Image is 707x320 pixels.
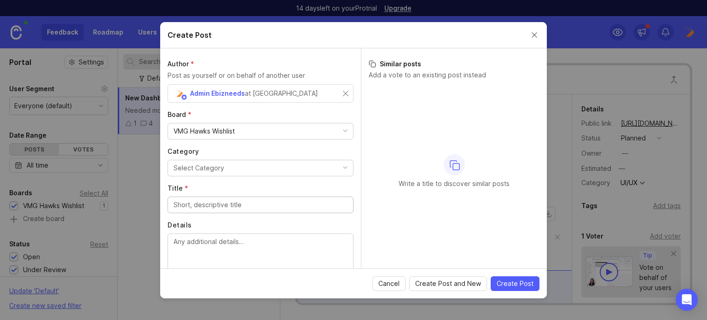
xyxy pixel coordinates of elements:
span: Cancel [378,279,400,288]
button: Close create post modal [529,30,539,40]
label: Category [168,147,353,156]
span: Author (required) [168,60,194,68]
button: Create Post [491,276,539,291]
button: Cancel [372,276,406,291]
p: Write a title to discover similar posts [399,179,510,188]
span: Title (required) [168,184,188,192]
div: Select Category [174,163,224,173]
input: Short, descriptive title [174,200,348,210]
h3: Similar posts [369,59,539,69]
span: Admin Ebizneeds [190,89,245,97]
button: Create Post and New [409,276,487,291]
div: VMG Hawks Wishlist [174,126,235,136]
span: Create Post [497,279,533,288]
div: at [GEOGRAPHIC_DATA] [245,88,318,99]
p: Post as yourself or on behalf of another user [168,70,353,81]
span: Board (required) [168,111,191,118]
h2: Create Post [168,29,212,41]
img: Admin Ebizneeds [174,87,185,99]
img: member badge [181,93,188,100]
div: Open Intercom Messenger [676,289,698,311]
span: Create Post and New [415,279,481,288]
p: Add a vote to an existing post instead [369,70,539,80]
label: Details [168,221,353,230]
